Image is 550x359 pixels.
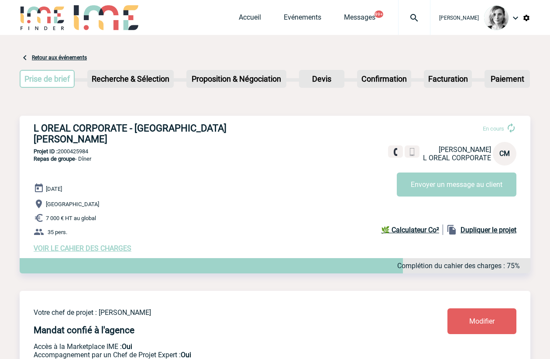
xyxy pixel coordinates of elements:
[408,148,416,156] img: portable.png
[34,148,58,155] b: Projet ID :
[469,317,495,325] span: Modifier
[423,154,491,162] span: L OREAL CORPORATE
[46,186,62,192] span: [DATE]
[20,148,530,155] p: 2000425984
[46,201,99,207] span: [GEOGRAPHIC_DATA]
[375,10,383,18] button: 99+
[88,71,173,87] p: Recherche & Sélection
[425,71,471,87] p: Facturation
[381,224,443,235] a: 🌿 Calculateur Co²
[439,15,479,21] span: [PERSON_NAME]
[392,148,399,156] img: fixe.png
[48,229,67,235] span: 35 pers.
[447,224,457,235] img: file_copy-black-24dp.png
[34,244,131,252] a: VOIR LE CAHIER DES CHARGES
[20,5,65,30] img: IME-Finder
[239,13,261,25] a: Accueil
[499,149,510,158] span: CM
[344,13,375,25] a: Messages
[381,226,439,234] b: 🌿 Calculateur Co²
[358,71,410,87] p: Confirmation
[32,55,87,61] a: Retour aux événements
[484,6,509,30] img: 103019-1.png
[485,71,529,87] p: Paiement
[34,308,396,317] p: Votre chef de projet : [PERSON_NAME]
[483,125,504,132] span: En cours
[439,145,491,154] span: [PERSON_NAME]
[461,226,516,234] b: Dupliquer le projet
[46,215,96,221] span: 7 000 € HT au global
[181,351,191,359] b: Oui
[34,351,396,359] p: Prestation payante
[284,13,321,25] a: Evénements
[34,155,91,162] span: - Dîner
[34,123,296,145] h3: L OREAL CORPORATE - [GEOGRAPHIC_DATA][PERSON_NAME]
[34,325,134,335] h4: Mandat confié à l'agence
[300,71,344,87] p: Devis
[397,173,516,197] button: Envoyer un message au client
[34,155,75,162] span: Repas de groupe
[34,342,396,351] p: Accès à la Marketplace IME :
[187,71,285,87] p: Proposition & Négociation
[21,71,74,87] p: Prise de brief
[122,342,132,351] b: Oui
